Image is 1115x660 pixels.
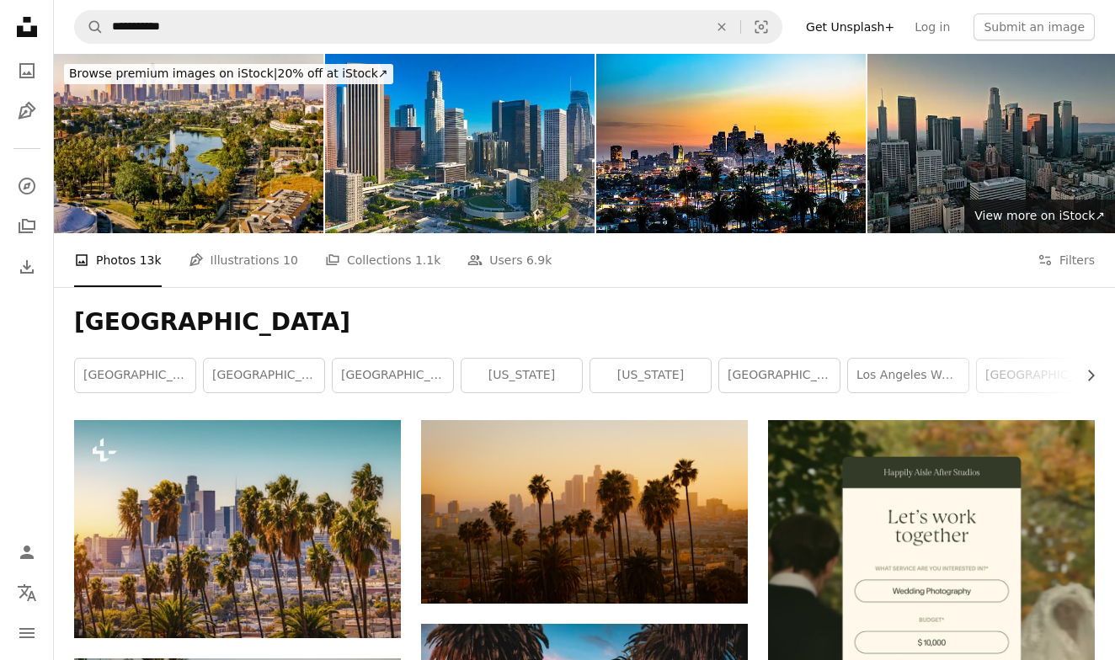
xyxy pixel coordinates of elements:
[964,200,1115,233] a: View more on iStock↗
[974,209,1105,222] span: View more on iStock ↗
[75,11,104,43] button: Search Unsplash
[590,359,711,392] a: [US_STATE]
[1075,359,1095,392] button: scroll list to the right
[74,521,401,536] a: A view of downtown Los Angeles California with palm trees in the foreground
[74,10,782,44] form: Find visuals sitewide
[848,359,968,392] a: los angeles wallpaper
[974,13,1095,40] button: Submit an image
[10,576,44,609] button: Language
[461,359,582,392] a: [US_STATE]
[54,54,323,233] img: Echo Park Lake by neighbourhood
[703,11,740,43] button: Clear
[421,504,748,519] a: green palm tree and city view
[415,251,440,269] span: 1.1k
[10,616,44,650] button: Menu
[10,169,44,203] a: Explore
[325,54,595,233] img: Los Angeles city. LA downtown aerial view. Los Angeles skyline. LA streets. Los Angeles from a to...
[10,54,44,88] a: Photos
[421,420,748,604] img: green palm tree and city view
[10,250,44,284] a: Download History
[74,307,1095,338] h1: [GEOGRAPHIC_DATA]
[10,210,44,243] a: Collections
[283,251,298,269] span: 10
[204,359,324,392] a: [GEOGRAPHIC_DATA]
[189,233,298,287] a: Illustrations 10
[1038,233,1095,287] button: Filters
[54,54,403,94] a: Browse premium images on iStock|20% off at iStock↗
[69,67,277,80] span: Browse premium images on iStock |
[64,64,393,84] div: 20% off at iStock ↗
[10,535,44,569] a: Log in / Sign up
[977,359,1097,392] a: [GEOGRAPHIC_DATA][US_STATE]
[10,94,44,128] a: Illustrations
[74,420,401,637] img: A view of downtown Los Angeles California with palm trees in the foreground
[596,54,866,233] img: Los Angeles California Skyline with Palm Trees at Sunset
[741,11,782,43] button: Visual search
[719,359,840,392] a: [GEOGRAPHIC_DATA] night
[325,233,440,287] a: Collections 1.1k
[796,13,904,40] a: Get Unsplash+
[333,359,453,392] a: [GEOGRAPHIC_DATA]
[75,359,195,392] a: [GEOGRAPHIC_DATA] skyline
[526,251,552,269] span: 6.9k
[467,233,552,287] a: Users 6.9k
[904,13,960,40] a: Log in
